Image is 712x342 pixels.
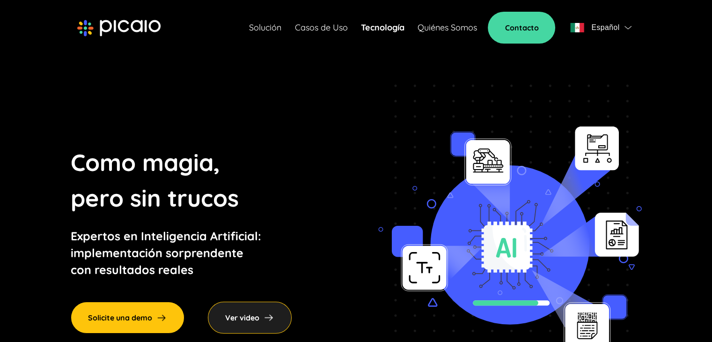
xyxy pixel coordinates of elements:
[591,21,619,34] span: Español
[417,21,477,34] a: Quiénes Somos
[77,20,161,37] img: picaio-logo
[488,12,555,44] a: Contacto
[249,21,281,34] a: Solución
[263,312,274,323] img: arrow-right
[294,21,347,34] a: Casos de Uso
[71,228,292,278] p: Expertos en Inteligencia Artificial: implementación sorprendente con resultados reales
[624,26,631,30] img: flag
[570,23,584,32] img: flag
[360,21,404,34] a: Tecnología
[156,312,167,323] img: arrow-right
[71,145,292,216] p: Como magia, pero sin trucos
[71,302,184,334] a: Solicite una demo
[208,302,292,334] div: Ver video
[566,18,635,37] button: flagEspañolflag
